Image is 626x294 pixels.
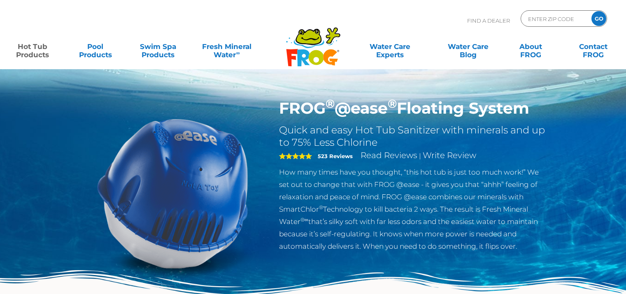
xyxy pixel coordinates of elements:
a: ContactFROG [569,38,618,55]
h2: Quick and easy Hot Tub Sanitizer with minerals and up to 75% Less Chlorine [279,124,548,149]
sup: ® [388,96,397,111]
span: | [419,152,421,160]
a: Hot TubProducts [8,38,57,55]
img: Frog Products Logo [282,16,345,67]
sup: ® [326,96,335,111]
p: Find A Dealer [467,10,510,31]
a: PoolProducts [71,38,119,55]
a: Swim SpaProducts [134,38,182,55]
h1: FROG @ease Floating System [279,99,548,118]
sup: ∞ [236,50,240,56]
input: GO [591,11,606,26]
span: 5 [279,153,312,159]
sup: ® [319,204,323,210]
a: Fresh MineralWater∞ [196,38,257,55]
p: How many times have you thought, “this hot tub is just too much work!” We set out to change that ... [279,166,548,252]
a: Read Reviews [361,150,417,160]
strong: 523 Reviews [318,153,353,159]
a: AboutFROG [506,38,555,55]
a: Water CareBlog [444,38,492,55]
img: hot-tub-product-atease-system.png [79,99,267,287]
a: Water CareExperts [350,38,430,55]
sup: ®∞ [300,217,308,223]
a: Write Review [423,150,476,160]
